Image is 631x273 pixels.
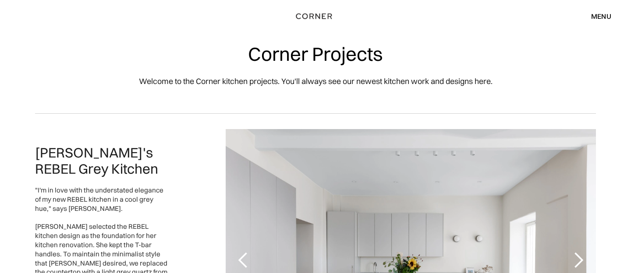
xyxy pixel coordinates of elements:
[582,9,611,24] div: menu
[139,75,493,87] p: Welcome to the Corner kitchen projects. You'll always see our newest kitchen work and designs here.
[295,10,336,22] a: home
[35,144,167,178] h2: [PERSON_NAME]'s REBEL Grey Kitchen
[248,44,383,64] h1: Corner Projects
[591,13,611,20] div: menu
